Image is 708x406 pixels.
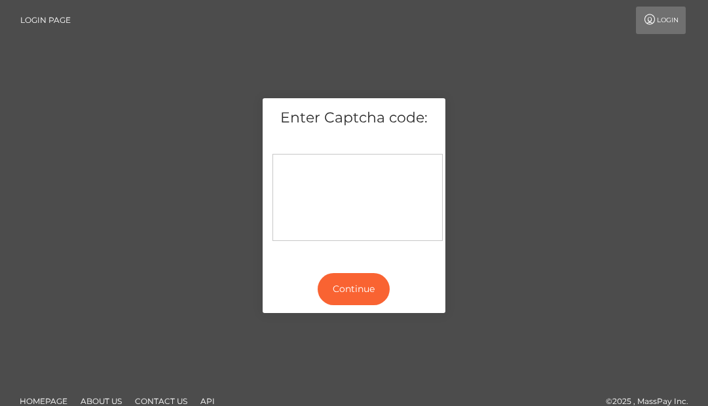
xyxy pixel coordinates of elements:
[272,154,443,241] div: Captcha widget loading...
[318,273,390,305] button: Continue
[272,108,436,128] h5: Enter Captcha code:
[636,7,686,34] a: Login
[20,7,71,34] a: Login Page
